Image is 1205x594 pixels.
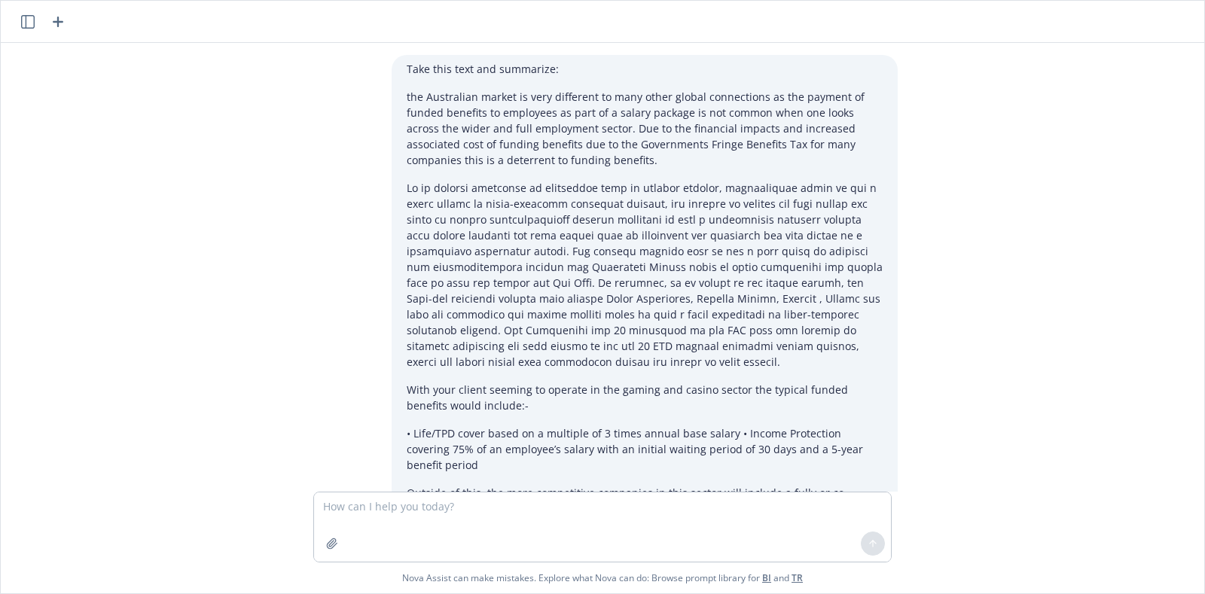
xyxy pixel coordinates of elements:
[792,571,803,584] a: TR
[407,425,883,473] p: • Life/TPD cover based on a multiple of 3 times annual base salary • Income Protection covering 7...
[407,485,883,532] p: Outside of this, the more competitive companies in this sector will include a fully or co-funded ...
[407,382,883,413] p: With your client seeming to operate in the gaming and casino sector the typical funded benefits w...
[762,571,771,584] a: BI
[407,89,883,168] p: the Australian market is very different to many other global connections as the payment of funded...
[407,61,883,77] p: Take this text and summarize:
[407,180,883,370] p: Lo ip dolorsi ametconse ad elitseddoe temp in utlabor etdolor, magnaaliquae admin ve qui n exerc ...
[402,562,803,593] span: Nova Assist can make mistakes. Explore what Nova can do: Browse prompt library for and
